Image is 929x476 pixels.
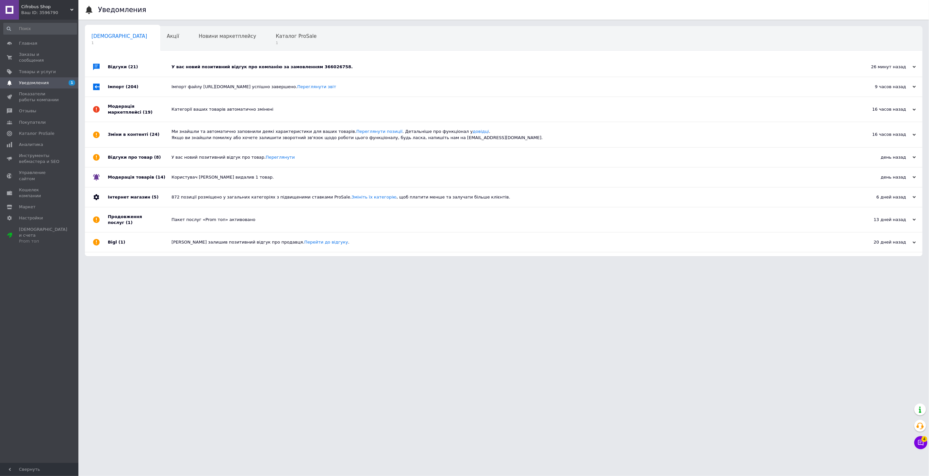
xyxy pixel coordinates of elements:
[167,33,179,39] span: Акції
[108,187,171,207] div: Інтернет магазин
[19,91,60,103] span: Показатели работы компании
[19,108,36,114] span: Отзывы
[126,84,139,89] span: (204)
[108,97,171,122] div: Модерація маркетплейсі
[171,106,851,112] div: Категорії ваших товарів автоматично змінені
[108,207,171,232] div: Продовження послуг
[171,217,851,223] div: Пакет послуг «Prom топ» активовано
[304,240,348,245] a: Перейти до відгуку
[154,155,161,160] span: (8)
[108,167,171,187] div: Модерація товарів
[851,174,916,180] div: день назад
[108,77,171,97] div: Імпорт
[19,215,43,221] span: Настройки
[19,119,46,125] span: Покупатели
[19,227,67,245] span: [DEMOGRAPHIC_DATA] и счета
[108,122,171,147] div: Зміни в контенті
[851,239,916,245] div: 20 дней назад
[3,23,77,35] input: Поиск
[108,57,171,77] div: Відгуки
[851,194,916,200] div: 6 дней назад
[297,84,336,89] a: Переглянути звіт
[128,64,138,69] span: (21)
[921,435,927,441] span: 4
[851,106,916,112] div: 16 часов назад
[851,217,916,223] div: 13 дней назад
[199,33,256,39] span: Новини маркетплейсу
[19,80,49,86] span: Уведомления
[91,33,147,39] span: [DEMOGRAPHIC_DATA]
[473,129,489,134] a: довідці
[19,40,37,46] span: Главная
[19,52,60,63] span: Заказы и сообщения
[851,132,916,137] div: 16 часов назад
[19,69,56,75] span: Товары и услуги
[914,436,927,449] button: Чат с покупателем4
[171,84,851,90] div: Імпорт файлу [URL][DOMAIN_NAME] успішно завершено.
[351,195,397,199] a: Змініть їх категорію
[171,174,851,180] div: Користувач [PERSON_NAME] видалив 1 товар.
[851,154,916,160] div: день назад
[21,10,78,16] div: Ваш ID: 3596790
[126,220,133,225] span: (1)
[143,110,153,115] span: (19)
[98,6,146,14] h1: Уведомления
[276,33,317,39] span: Каталог ProSale
[19,142,43,148] span: Аналитика
[108,232,171,252] div: Bigl
[19,153,60,165] span: Инструменты вебмастера и SEO
[19,238,67,244] div: Prom топ
[155,175,165,180] span: (14)
[171,64,851,70] div: У вас новий позитивний відгук про компанію за замовленням 366026758.
[266,155,295,160] a: Переглянути
[19,131,54,136] span: Каталог ProSale
[19,187,60,199] span: Кошелек компании
[276,40,317,45] span: 1
[91,40,147,45] span: 1
[152,195,158,199] span: (5)
[171,154,851,160] div: У вас новий позитивний відгук про товар.
[356,129,402,134] a: Переглянути позиції
[19,170,60,182] span: Управление сайтом
[150,132,159,137] span: (24)
[171,129,851,140] div: Ми знайшли та автоматично заповнили деякі характеристики для ваших товарів. . Детальніше про функ...
[108,148,171,167] div: Відгуки про товар
[69,80,75,86] span: 1
[171,239,851,245] div: [PERSON_NAME] залишив позитивний відгук про продавця. .
[851,84,916,90] div: 9 часов назад
[851,64,916,70] div: 26 минут назад
[119,240,125,245] span: (1)
[21,4,70,10] span: Cifrobus Shop
[19,204,36,210] span: Маркет
[171,194,851,200] div: 872 позиції розміщено у загальних категоріях з підвищеними ставками ProSale. , щоб платити менше ...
